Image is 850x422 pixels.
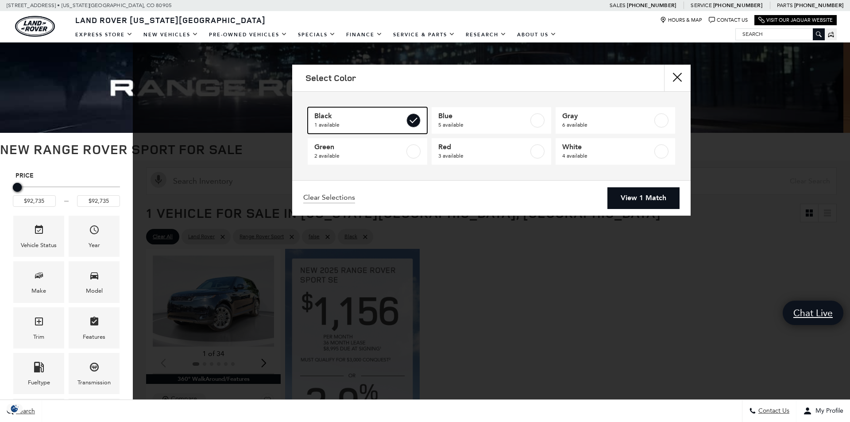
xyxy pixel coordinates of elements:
[34,222,44,240] span: Vehicle
[13,261,64,302] div: MakeMake
[388,27,460,43] a: Service & Parts
[33,332,44,342] div: Trim
[341,27,388,43] a: Finance
[4,404,25,413] img: Opt-Out Icon
[69,261,120,302] div: ModelModel
[556,138,675,165] a: White4 available
[794,2,843,9] a: [PHONE_NUMBER]
[314,112,405,120] span: Black
[314,151,405,160] span: 2 available
[562,143,653,151] span: White
[13,307,64,348] div: TrimTrim
[789,307,837,319] span: Chat Live
[314,143,405,151] span: Green
[432,107,551,134] a: Blue5 available
[460,27,512,43] a: Research
[34,314,44,332] span: Trim
[438,112,529,120] span: Blue
[512,27,562,43] a: About Us
[75,15,266,25] span: Land Rover [US_STATE][GEOGRAPHIC_DATA]
[89,314,100,332] span: Features
[713,2,762,9] a: [PHONE_NUMBER]
[627,2,676,9] a: [PHONE_NUMBER]
[13,216,64,257] div: VehicleVehicle Status
[15,172,117,180] h5: Price
[4,404,25,413] section: Click to Open Cookie Consent Modal
[562,112,653,120] span: Gray
[691,2,711,8] span: Service
[89,360,100,378] span: Transmission
[777,2,793,8] span: Parts
[13,195,56,207] input: Minimum
[70,15,271,25] a: Land Rover [US_STATE][GEOGRAPHIC_DATA]
[13,353,64,394] div: FueltypeFueltype
[83,332,105,342] div: Features
[15,16,55,37] img: Land Rover
[34,360,44,378] span: Fueltype
[28,378,50,387] div: Fueltype
[89,222,100,240] span: Year
[7,2,172,8] a: [STREET_ADDRESS] • [US_STATE][GEOGRAPHIC_DATA], CO 80905
[796,400,850,422] button: Open user profile menu
[69,216,120,257] div: YearYear
[305,73,356,83] h2: Select Color
[21,240,57,250] div: Vehicle Status
[610,2,626,8] span: Sales
[438,120,529,129] span: 5 available
[138,27,204,43] a: New Vehicles
[89,268,100,286] span: Model
[89,240,100,250] div: Year
[31,286,46,296] div: Make
[314,120,405,129] span: 1 available
[607,187,680,209] a: View 1 Match
[13,183,22,192] div: Maximum Price
[34,268,44,286] span: Make
[86,286,103,296] div: Model
[438,151,529,160] span: 3 available
[308,107,427,134] a: Black1 available
[70,27,138,43] a: EXPRESS STORE
[293,27,341,43] a: Specials
[15,16,55,37] a: land-rover
[303,193,355,204] a: Clear Selections
[308,138,427,165] a: Green2 available
[69,307,120,348] div: FeaturesFeatures
[70,27,562,43] nav: Main Navigation
[13,180,120,207] div: Price
[562,151,653,160] span: 4 available
[660,17,702,23] a: Hours & Map
[204,27,293,43] a: Pre-Owned Vehicles
[756,407,789,415] span: Contact Us
[812,407,843,415] span: My Profile
[432,138,551,165] a: Red3 available
[758,17,833,23] a: Visit Our Jaguar Website
[736,29,824,39] input: Search
[783,301,843,325] a: Chat Live
[556,107,675,134] a: Gray6 available
[562,120,653,129] span: 6 available
[709,17,748,23] a: Contact Us
[77,195,120,207] input: Maximum
[438,143,529,151] span: Red
[664,65,691,91] button: close
[69,353,120,394] div: TransmissionTransmission
[77,378,111,387] div: Transmission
